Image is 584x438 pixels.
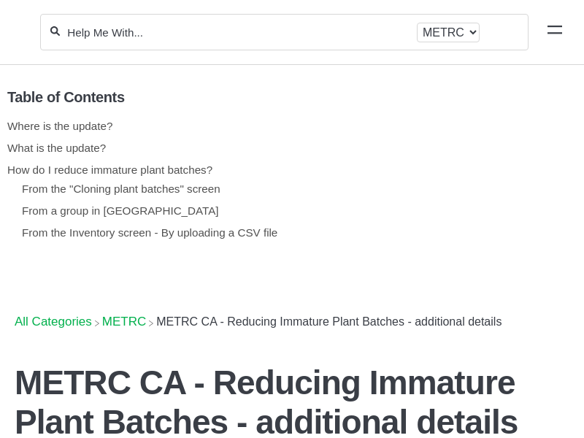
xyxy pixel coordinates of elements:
[547,25,562,39] a: Mobile navigation
[22,204,219,217] a: From a group in [GEOGRAPHIC_DATA]
[7,120,112,132] a: Where is the update?
[7,142,106,154] a: What is the update?
[18,23,25,42] img: Flourish Help Center Logo
[22,182,220,195] a: From the "Cloning plant batches" screen
[7,164,212,176] a: How do I reduce immature plant batches?
[15,315,92,329] span: All Categories
[66,26,411,39] input: Help Me With...
[156,315,502,328] span: METRC CA - Reducing Immature Plant Batches - additional details
[7,89,566,106] h5: Table of Contents
[40,5,529,59] section: Search section
[22,226,277,239] a: From the Inventory screen - By uploading a CSV file
[15,315,92,328] a: Breadcrumb link to All Categories
[102,315,146,329] span: ​METRC
[7,65,566,296] section: Table of Contents
[102,315,146,328] a: METRC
